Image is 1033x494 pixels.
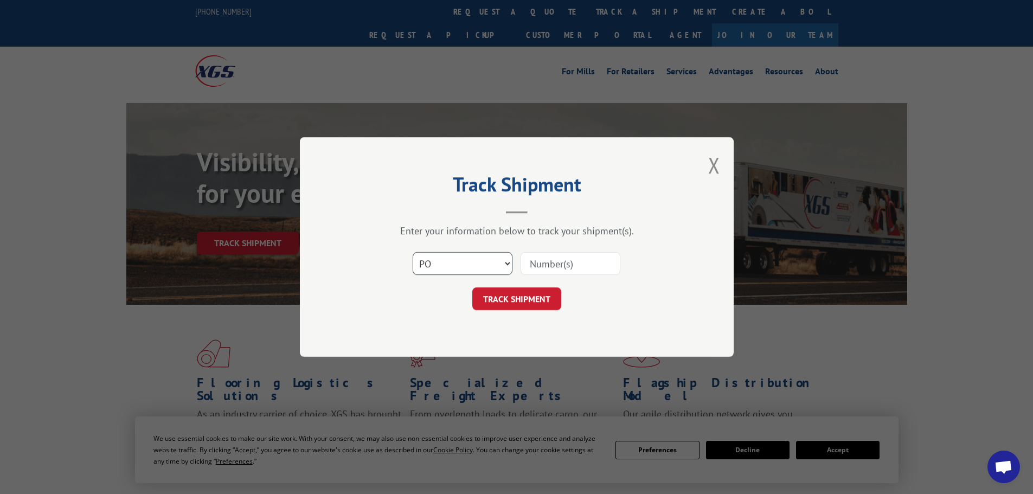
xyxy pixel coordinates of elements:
button: TRACK SHIPMENT [472,287,561,310]
div: Open chat [987,451,1020,483]
div: Enter your information below to track your shipment(s). [354,224,679,237]
input: Number(s) [521,252,620,275]
button: Close modal [708,151,720,179]
h2: Track Shipment [354,177,679,197]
